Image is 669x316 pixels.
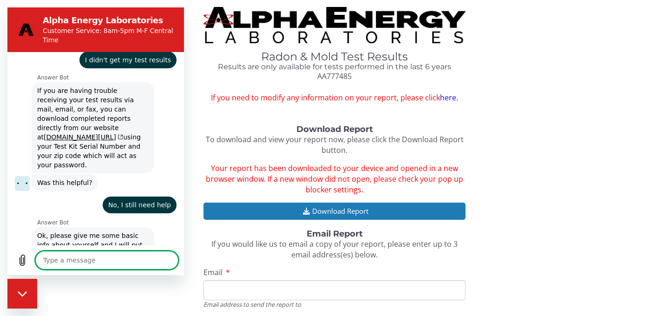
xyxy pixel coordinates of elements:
[6,244,24,262] button: Upload file
[26,167,89,184] span: Was this helpful?
[26,75,145,166] span: If you are having trouble receiving your test results via mail, email, or fax, you can download c...
[109,127,116,132] svg: (opens in a new tab)
[203,63,466,71] h4: Results are only available for tests performed in the last 6 years
[203,92,466,103] span: If you need to modify any information on your report, please click
[97,189,167,206] span: No, I still need help
[7,7,184,275] iframe: Messaging window
[206,163,463,195] span: Your report has been downloaded to your device and opened in a new browser window. If a new windo...
[203,300,466,309] div: Email address to send the report to
[317,71,352,81] span: AA777485
[30,66,177,74] p: Answer Bot
[36,126,116,133] a: [DOMAIN_NAME][URL](opens in a new tab)
[203,267,223,277] span: Email
[203,203,466,220] button: Download Report
[307,229,363,239] strong: Email Report
[203,7,466,43] img: TightCrop.jpg
[211,239,458,260] span: If you would like us to email a copy of your report, please enter up to 3 email address(es) below.
[440,92,458,103] a: here.
[206,134,464,155] span: To download and view your report now, please click the Download Report button.
[296,124,373,134] strong: Download Report
[74,44,167,61] span: I didn't get my test results
[203,51,466,63] h1: Radon & Mold Test Results
[35,7,167,19] h2: Alpha Energy Laboratories
[30,211,177,219] p: Answer Bot
[26,220,145,264] span: Ok, please give me some basic info about yourself and I will put you in touch with someone who ca...
[35,19,167,37] p: Customer Service: 8am-5pm M-F Central Time
[7,279,37,309] iframe: Button to launch messaging window, conversation in progress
